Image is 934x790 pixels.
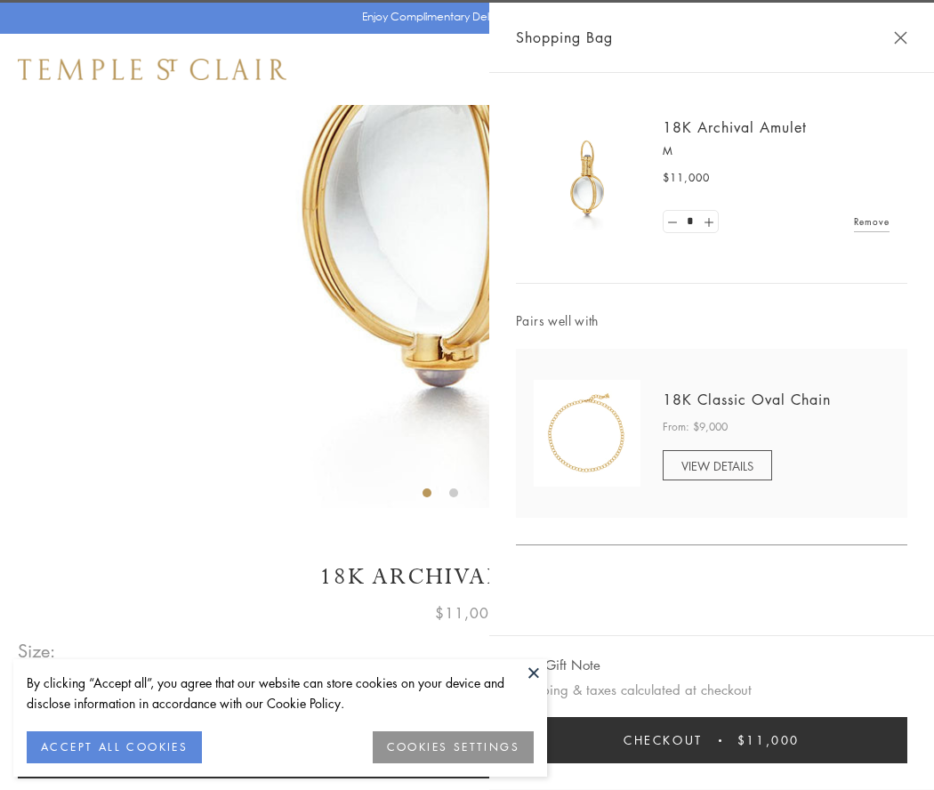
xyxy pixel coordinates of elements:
[516,26,613,49] span: Shopping Bag
[534,125,640,231] img: 18K Archival Amulet
[516,679,907,701] p: Shipping & taxes calculated at checkout
[681,457,753,474] span: VIEW DETAILS
[663,142,890,160] p: M
[18,636,57,665] span: Size:
[663,169,710,187] span: $11,000
[699,211,717,233] a: Set quantity to 2
[373,731,534,763] button: COOKIES SETTINGS
[362,8,564,26] p: Enjoy Complimentary Delivery & Returns
[516,654,600,676] button: Add Gift Note
[516,717,907,763] button: Checkout $11,000
[18,59,286,80] img: Temple St. Clair
[854,212,890,231] a: Remove
[664,211,681,233] a: Set quantity to 0
[516,310,907,331] span: Pairs well with
[663,418,728,436] span: From: $9,000
[894,31,907,44] button: Close Shopping Bag
[737,730,800,750] span: $11,000
[663,390,831,409] a: 18K Classic Oval Chain
[18,561,916,592] h1: 18K Archival Amulet
[663,450,772,480] a: VIEW DETAILS
[534,380,640,487] img: N88865-OV18
[624,730,703,750] span: Checkout
[435,601,499,625] span: $11,000
[27,731,202,763] button: ACCEPT ALL COOKIES
[663,117,807,137] a: 18K Archival Amulet
[27,673,534,713] div: By clicking “Accept all”, you agree that our website can store cookies on your device and disclos...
